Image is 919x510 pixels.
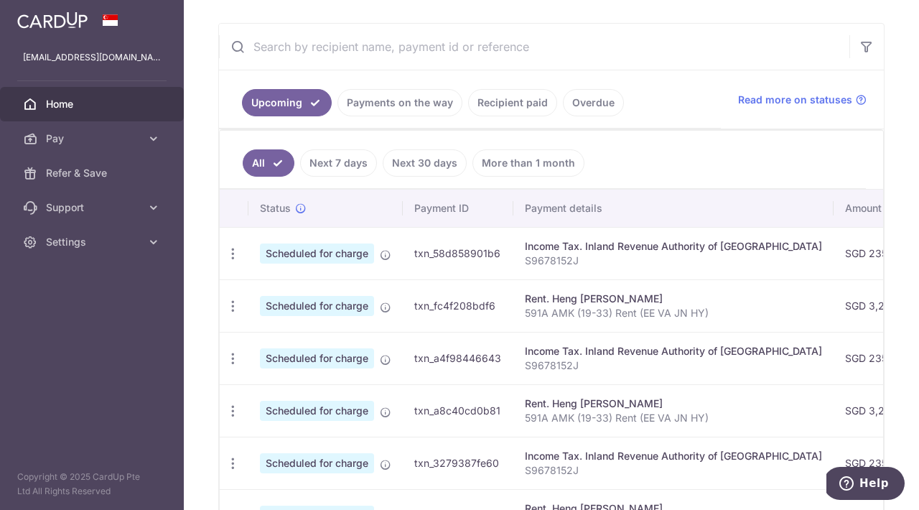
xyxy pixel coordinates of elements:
p: S9678152J [525,254,822,268]
span: Scheduled for charge [260,244,374,264]
div: Rent. Heng [PERSON_NAME] [525,292,822,306]
div: Income Tax. Inland Revenue Authority of [GEOGRAPHIC_DATA] [525,449,822,463]
td: txn_fc4f208bdf6 [403,279,513,332]
a: Upcoming [242,89,332,116]
a: Next 30 days [383,149,467,177]
span: Support [46,200,141,215]
span: Scheduled for charge [260,401,374,421]
span: Home [46,97,141,111]
a: All [243,149,294,177]
div: Rent. Heng [PERSON_NAME] [525,397,822,411]
a: Recipient paid [468,89,557,116]
span: Amount [845,201,882,215]
span: Read more on statuses [738,93,852,107]
th: Payment ID [403,190,513,227]
a: Next 7 days [300,149,377,177]
a: Overdue [563,89,624,116]
td: txn_3279387fe60 [403,437,513,489]
a: Payments on the way [337,89,462,116]
td: txn_a8c40cd0b81 [403,384,513,437]
iframe: Opens a widget where you can find more information [826,467,905,503]
img: CardUp [17,11,88,29]
th: Payment details [513,190,834,227]
p: [EMAIL_ADDRESS][DOMAIN_NAME] [23,50,161,65]
td: txn_a4f98446643 [403,332,513,384]
input: Search by recipient name, payment id or reference [219,24,849,70]
p: S9678152J [525,463,822,478]
div: Income Tax. Inland Revenue Authority of [GEOGRAPHIC_DATA] [525,344,822,358]
div: Income Tax. Inland Revenue Authority of [GEOGRAPHIC_DATA] [525,239,822,254]
a: Read more on statuses [738,93,867,107]
td: txn_58d858901b6 [403,227,513,279]
span: Status [260,201,291,215]
span: Pay [46,131,141,146]
span: Scheduled for charge [260,348,374,368]
a: More than 1 month [472,149,584,177]
p: S9678152J [525,358,822,373]
span: Refer & Save [46,166,141,180]
p: 591A AMK (19-33) Rent (EE VA JN HY) [525,306,822,320]
span: Scheduled for charge [260,296,374,316]
span: Scheduled for charge [260,453,374,473]
p: 591A AMK (19-33) Rent (EE VA JN HY) [525,411,822,425]
span: Settings [46,235,141,249]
